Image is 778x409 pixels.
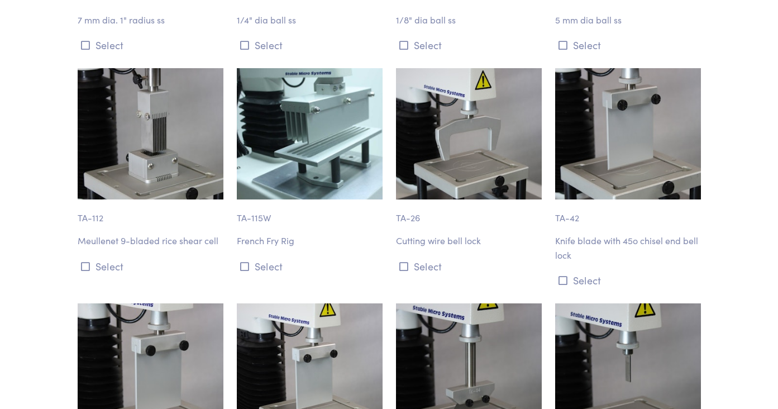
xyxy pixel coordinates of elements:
[555,199,701,225] p: TA-42
[237,13,383,27] p: 1/4" dia ball ss
[396,234,542,248] p: Cutting wire bell lock
[78,36,223,54] button: Select
[396,68,542,199] img: ta-26_wire-cutter.jpg
[396,13,542,27] p: 1/8" dia ball ss
[555,36,701,54] button: Select
[237,36,383,54] button: Select
[78,68,223,199] img: ta-112_meullenet-rice-shear-cell2.jpg
[396,257,542,275] button: Select
[78,199,223,225] p: TA-112
[78,234,223,248] p: Meullenet 9-bladed rice shear cell
[237,68,383,199] img: shear-ta-115w-french-fry-rig-2.jpg
[555,234,701,262] p: Knife blade with 45o chisel end bell lock
[396,36,542,54] button: Select
[396,199,542,225] p: TA-26
[78,257,223,275] button: Select
[237,257,383,275] button: Select
[78,13,223,27] p: 7 mm dia. 1" radius ss
[555,271,701,289] button: Select
[237,199,383,225] p: TA-115W
[237,234,383,248] p: French Fry Rig
[555,68,701,199] img: ta-42_chisel-knife.jpg
[555,13,701,27] p: 5 mm dia ball ss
